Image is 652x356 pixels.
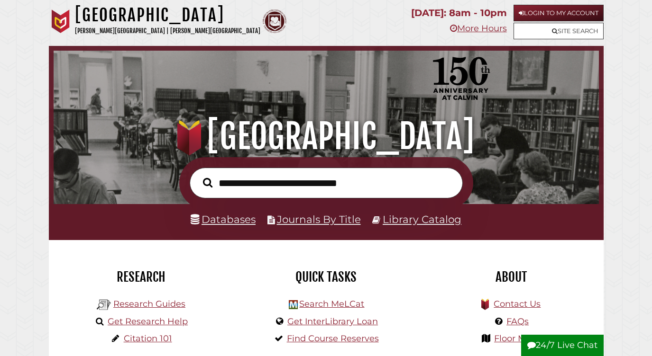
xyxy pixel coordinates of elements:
a: FAQs [506,316,529,327]
a: Site Search [514,23,604,39]
h2: Research [56,269,227,285]
a: Get InterLibrary Loan [287,316,378,327]
a: Floor Maps [494,333,541,344]
a: Login to My Account [514,5,604,21]
a: Contact Us [494,299,541,309]
img: Hekman Library Logo [289,300,298,309]
h2: Quick Tasks [241,269,412,285]
img: Hekman Library Logo [97,298,111,312]
i: Search [203,177,212,187]
a: Research Guides [113,299,185,309]
p: [DATE]: 8am - 10pm [411,5,507,21]
h1: [GEOGRAPHIC_DATA] [75,5,260,26]
a: Find Course Reserves [287,333,379,344]
p: [PERSON_NAME][GEOGRAPHIC_DATA] | [PERSON_NAME][GEOGRAPHIC_DATA] [75,26,260,36]
h2: About [426,269,597,285]
h1: [GEOGRAPHIC_DATA] [63,116,589,157]
img: Calvin Theological Seminary [263,9,286,33]
a: Databases [191,213,256,225]
a: More Hours [450,23,507,34]
a: Journals By Title [277,213,361,225]
a: Citation 101 [124,333,172,344]
a: Library Catalog [383,213,461,225]
button: Search [198,175,217,190]
img: Calvin University [49,9,73,33]
a: Get Research Help [108,316,188,327]
a: Search MeLCat [299,299,364,309]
